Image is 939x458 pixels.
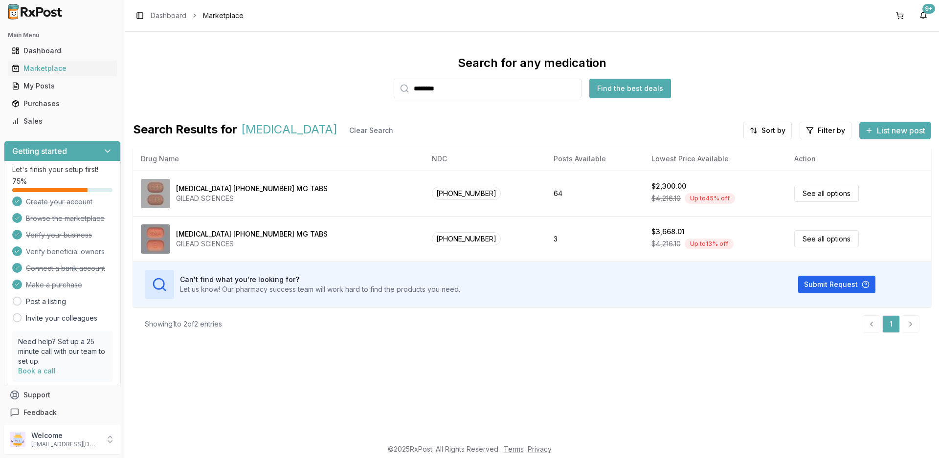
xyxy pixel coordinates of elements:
span: Browse the marketplace [26,214,105,223]
th: Posts Available [546,147,644,171]
div: Sales [12,116,113,126]
div: Up to 13 % off [685,239,734,249]
span: Feedback [23,408,57,417]
h2: Main Menu [8,31,117,39]
div: $2,300.00 [651,181,686,191]
a: Terms [504,445,524,453]
a: Purchases [8,95,117,112]
th: Lowest Price Available [644,147,786,171]
button: List new post [859,122,931,139]
a: Book a call [18,367,56,375]
button: Support [4,386,121,404]
a: Post a listing [26,297,66,306]
img: RxPost Logo [4,4,67,20]
a: 1 [882,315,900,333]
div: [MEDICAL_DATA] [PHONE_NUMBER] MG TABS [176,184,328,194]
p: Let's finish your setup first! [12,165,112,174]
a: Privacy [528,445,552,453]
span: Sort by [761,126,785,135]
span: Make a purchase [26,280,82,290]
div: My Posts [12,81,113,91]
div: $3,668.01 [651,227,685,237]
span: Verify your business [26,230,92,240]
a: See all options [794,230,859,247]
span: [PHONE_NUMBER] [432,232,501,245]
button: Sales [4,113,121,129]
div: GILEAD SCIENCES [176,194,328,203]
span: Search Results for [133,122,237,139]
div: [MEDICAL_DATA] [PHONE_NUMBER] MG TABS [176,229,328,239]
button: Filter by [800,122,851,139]
span: 75 % [12,176,27,186]
div: Showing 1 to 2 of 2 entries [145,319,222,329]
p: Welcome [31,431,99,440]
span: $4,216.10 [651,194,681,203]
td: 64 [546,171,644,216]
a: List new post [859,127,931,136]
div: 9+ [922,4,935,14]
img: User avatar [10,432,25,447]
button: Dashboard [4,43,121,59]
button: 9+ [916,8,931,23]
div: Purchases [12,99,113,109]
a: Dashboard [8,42,117,60]
nav: pagination [863,315,919,333]
h3: Getting started [12,145,67,157]
th: NDC [424,147,546,171]
button: Submit Request [798,276,875,293]
th: Drug Name [133,147,424,171]
span: Verify beneficial owners [26,247,105,257]
div: Marketplace [12,64,113,73]
span: $4,216.10 [651,239,681,249]
button: Clear Search [341,122,401,139]
th: Action [786,147,931,171]
p: Need help? Set up a 25 minute call with our team to set up. [18,337,107,366]
p: [EMAIL_ADDRESS][DOMAIN_NAME] [31,440,99,448]
span: [MEDICAL_DATA] [241,122,337,139]
img: Biktarvy 30-120-15 MG TABS [141,224,170,254]
a: See all options [794,185,859,202]
span: Filter by [818,126,845,135]
a: Sales [8,112,117,130]
span: [PHONE_NUMBER] [432,187,501,200]
span: Create your account [26,197,92,207]
span: List new post [877,125,925,136]
button: Purchases [4,96,121,111]
div: Search for any medication [458,55,606,71]
button: Find the best deals [589,79,671,98]
a: Marketplace [8,60,117,77]
h3: Can't find what you're looking for? [180,275,460,284]
a: Dashboard [151,11,186,21]
div: Up to 45 % off [685,193,735,204]
div: Dashboard [12,46,113,56]
nav: breadcrumb [151,11,244,21]
span: Marketplace [203,11,244,21]
td: 3 [546,216,644,262]
a: My Posts [8,77,117,95]
p: Let us know! Our pharmacy success team will work hard to find the products you need. [180,284,460,294]
button: My Posts [4,78,121,94]
img: Biktarvy 50-200-25 MG TABS [141,179,170,208]
button: Sort by [743,122,792,139]
button: Marketplace [4,61,121,76]
a: Invite your colleagues [26,313,97,323]
span: Connect a bank account [26,263,105,273]
div: GILEAD SCIENCES [176,239,328,249]
button: Feedback [4,404,121,421]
